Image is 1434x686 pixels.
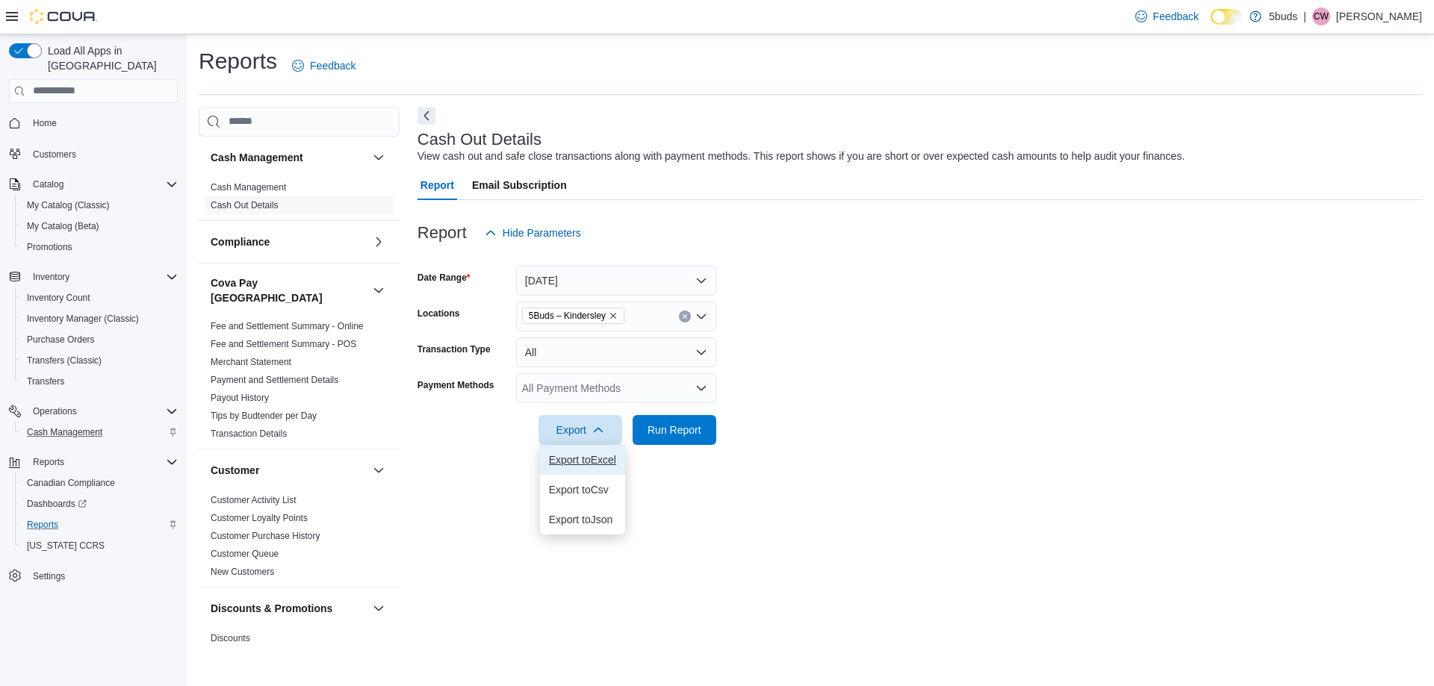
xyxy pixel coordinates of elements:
span: Reports [27,519,58,531]
a: Inventory Count [21,289,96,307]
span: Feedback [310,58,356,73]
button: Transfers [15,371,184,392]
div: Customer [199,491,400,587]
a: Feedback [286,51,361,81]
span: Cash Out Details [211,199,279,211]
span: Reports [21,516,178,534]
span: Discounts [211,632,250,644]
p: [PERSON_NAME] [1336,7,1422,25]
span: Reports [33,456,64,468]
button: Cova Pay [GEOGRAPHIC_DATA] [370,281,388,299]
button: Open list of options [695,382,707,394]
h3: Compliance [211,234,270,249]
span: My Catalog (Beta) [27,220,99,232]
a: Transfers (Classic) [21,352,108,369]
span: Inventory Manager (Classic) [21,310,178,328]
button: Compliance [370,233,388,251]
a: Merchant Statement [211,357,291,367]
span: Export to Json [549,514,616,526]
h3: Cash Management [211,150,303,165]
a: Home [27,114,63,132]
span: Run Report [648,422,701,437]
span: Customer Activity List [211,494,297,506]
button: Settings [3,565,184,587]
button: Remove 5Buds – Kindersley from selection in this group [609,311,618,320]
h1: Reports [199,46,277,76]
a: Purchase Orders [21,331,101,349]
a: My Catalog (Beta) [21,217,105,235]
a: Inventory Manager (Classic) [21,310,145,328]
span: Home [33,117,57,129]
span: Export to Excel [549,454,616,466]
button: Hide Parameters [479,218,587,248]
span: Promotion Details [211,650,282,662]
button: Export toJson [540,505,625,534]
label: Date Range [418,272,471,284]
p: 5buds [1269,7,1297,25]
a: Canadian Compliance [21,474,121,492]
button: [US_STATE] CCRS [15,535,184,556]
button: [DATE] [516,266,716,296]
button: Customers [3,143,184,164]
span: Customer Loyalty Points [211,512,308,524]
span: Reports [27,453,178,471]
a: Cash Management [211,182,286,193]
button: Run Report [633,415,716,445]
span: Transfers (Classic) [27,355,102,367]
span: Transfers [27,375,64,387]
span: Report [420,170,454,200]
button: Clear input [679,311,691,322]
a: Customer Loyalty Points [211,513,308,523]
button: All [516,337,716,367]
a: [US_STATE] CCRS [21,537,111,555]
span: Settings [27,567,178,585]
h3: Cash Out Details [418,131,541,149]
button: Inventory [27,268,75,286]
button: Discounts & Promotions [370,599,388,617]
img: Cova [30,9,97,24]
button: Operations [3,401,184,422]
span: Customer Purchase History [211,530,320,542]
button: Home [3,112,184,134]
a: Settings [27,567,71,585]
span: Operations [33,405,77,417]
button: Catalog [3,174,184,195]
span: Payment and Settlement Details [211,374,338,386]
span: Customers [27,144,178,163]
a: Cash Out Details [211,200,279,211]
span: Purchase Orders [21,331,178,349]
span: Dashboards [21,495,178,513]
span: CW [1314,7,1329,25]
button: Reports [3,452,184,473]
label: Transaction Type [418,343,491,355]
button: Cash Management [370,149,388,166]
span: My Catalog (Beta) [21,217,178,235]
button: Customer [370,461,388,479]
span: Export to Csv [549,484,616,496]
a: Cash Management [21,423,108,441]
span: Merchant Statement [211,356,291,368]
span: Inventory [27,268,178,286]
span: Dashboards [27,498,87,510]
span: Canadian Compliance [27,477,115,489]
div: Courtney White [1312,7,1330,25]
a: Promotion Details [211,651,282,661]
button: Next [418,107,435,125]
button: Export toExcel [540,445,625,475]
a: Customer Activity List [211,495,297,505]
button: Inventory Manager (Classic) [15,308,184,329]
button: Purchase Orders [15,329,184,350]
button: Promotions [15,237,184,258]
span: Fee and Settlement Summary - Online [211,320,364,332]
span: Cash Management [21,423,178,441]
span: 5Buds – Kindersley [522,308,624,324]
a: New Customers [211,567,274,577]
a: Discounts [211,633,250,643]
a: Customer Queue [211,549,279,559]
button: Cash Management [15,422,184,443]
span: Washington CCRS [21,537,178,555]
button: Transfers (Classic) [15,350,184,371]
span: 5Buds – Kindersley [529,308,606,323]
button: Customer [211,463,367,478]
